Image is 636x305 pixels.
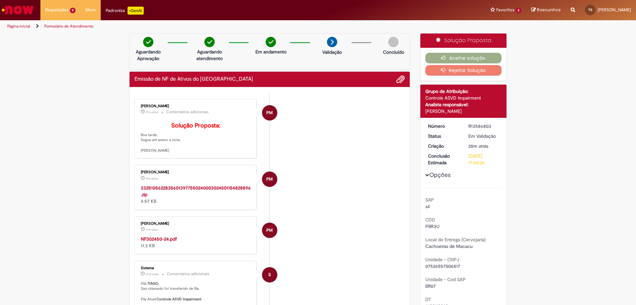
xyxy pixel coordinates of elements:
span: 2 [516,8,521,13]
div: 01/10/2025 15:40:21 [468,143,499,149]
dt: Número [423,123,464,129]
span: s4 [425,203,430,209]
span: Requisições [45,7,69,13]
b: Unidade - Cod SAP [425,276,466,282]
div: System [262,267,277,282]
time: 01/10/2025 15:50:27 [146,228,158,232]
span: Cachoeiras de Macacu [425,243,473,249]
div: Analista responsável: [425,101,502,108]
span: PM [266,105,273,121]
b: Controle ASVD Impairment [157,297,201,302]
b: SAP [425,197,434,203]
b: Solução Proposta: [171,122,220,129]
div: [PERSON_NAME] [141,170,251,174]
p: Boa tarde, Segue em anexo a nota. [PERSON_NAME] [141,122,251,153]
span: PM [266,171,273,187]
ul: Trilhas de página [5,20,419,33]
div: Solução Proposta [420,34,507,48]
button: Aceitar solução [425,53,502,63]
dt: Conclusão Estimada [423,153,464,166]
dt: Status [423,133,464,139]
p: Aguardando atendimento [193,48,226,62]
a: NF302450-24.pdf [141,236,177,242]
span: 17m atrás [146,110,158,114]
span: S [268,267,271,283]
a: Página inicial [7,24,30,29]
div: Paola Machado [262,105,277,120]
span: PBR3U [425,223,440,229]
time: 01/10/2025 15:40:25 [146,272,159,276]
a: Rascunhos [531,7,561,13]
span: Favoritos [496,7,514,13]
time: 01/10/2025 15:50:27 [146,177,158,181]
div: Padroniza [106,7,144,15]
b: Local de Entrega (Cervejaria) [425,237,486,243]
img: check-circle-green.png [266,37,276,47]
p: Em andamento [255,48,287,55]
span: [PERSON_NAME] [598,7,631,13]
div: R13586803 [468,123,499,129]
span: PM [266,222,273,238]
div: [DATE] 17:40:24 [468,153,499,166]
p: Concluído [383,49,404,55]
b: TIAGO [147,281,158,286]
span: TS [588,8,592,12]
b: Unidade - CNPJ [425,257,459,263]
div: Paola Machado [262,223,277,238]
span: 5 [70,8,76,13]
div: Sistema [141,266,251,270]
div: [PERSON_NAME] [141,104,251,108]
small: Comentários adicionais [166,109,209,115]
span: 07526557006817 [425,263,460,269]
img: check-circle-green.png [143,37,153,47]
b: DT [425,296,431,302]
div: Controle ASVD Impairment [425,95,502,101]
span: Rascunhos [537,7,561,13]
time: 01/10/2025 15:40:21 [468,143,488,149]
img: ServiceNow [1,3,35,17]
span: More [85,7,96,13]
div: [PERSON_NAME] [425,108,502,114]
p: +GenAi [128,7,144,15]
p: Aguardando Aprovação [132,48,164,62]
span: 17m atrás [146,177,158,181]
a: 33251056228356013977550240003024501154828896.zip [141,185,251,197]
span: BR07 [425,283,436,289]
a: Formulário de Atendimento [44,24,93,29]
span: 17m atrás [146,228,158,232]
div: Grupo de Atribuição: [425,88,502,95]
img: arrow-next.png [327,37,337,47]
img: img-circle-grey.png [388,37,398,47]
div: 4.57 KB [141,185,251,204]
img: check-circle-green.png [204,37,215,47]
span: 28m atrás [468,143,488,149]
dt: Criação [423,143,464,149]
b: CDD [425,217,435,223]
h2: Emissão de NF de Ativos do ASVD Histórico de tíquete [134,76,253,82]
p: Validação [322,49,342,55]
small: Comentários adicionais [167,271,209,277]
button: Rejeitar Solução [425,65,502,76]
button: Adicionar anexos [396,75,405,84]
div: 11.3 KB [141,236,251,249]
span: 27m atrás [146,272,159,276]
time: 01/10/2025 15:50:31 [146,110,158,114]
div: Paola Machado [262,172,277,187]
div: Em Validação [468,133,499,139]
div: [PERSON_NAME] [141,222,251,226]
